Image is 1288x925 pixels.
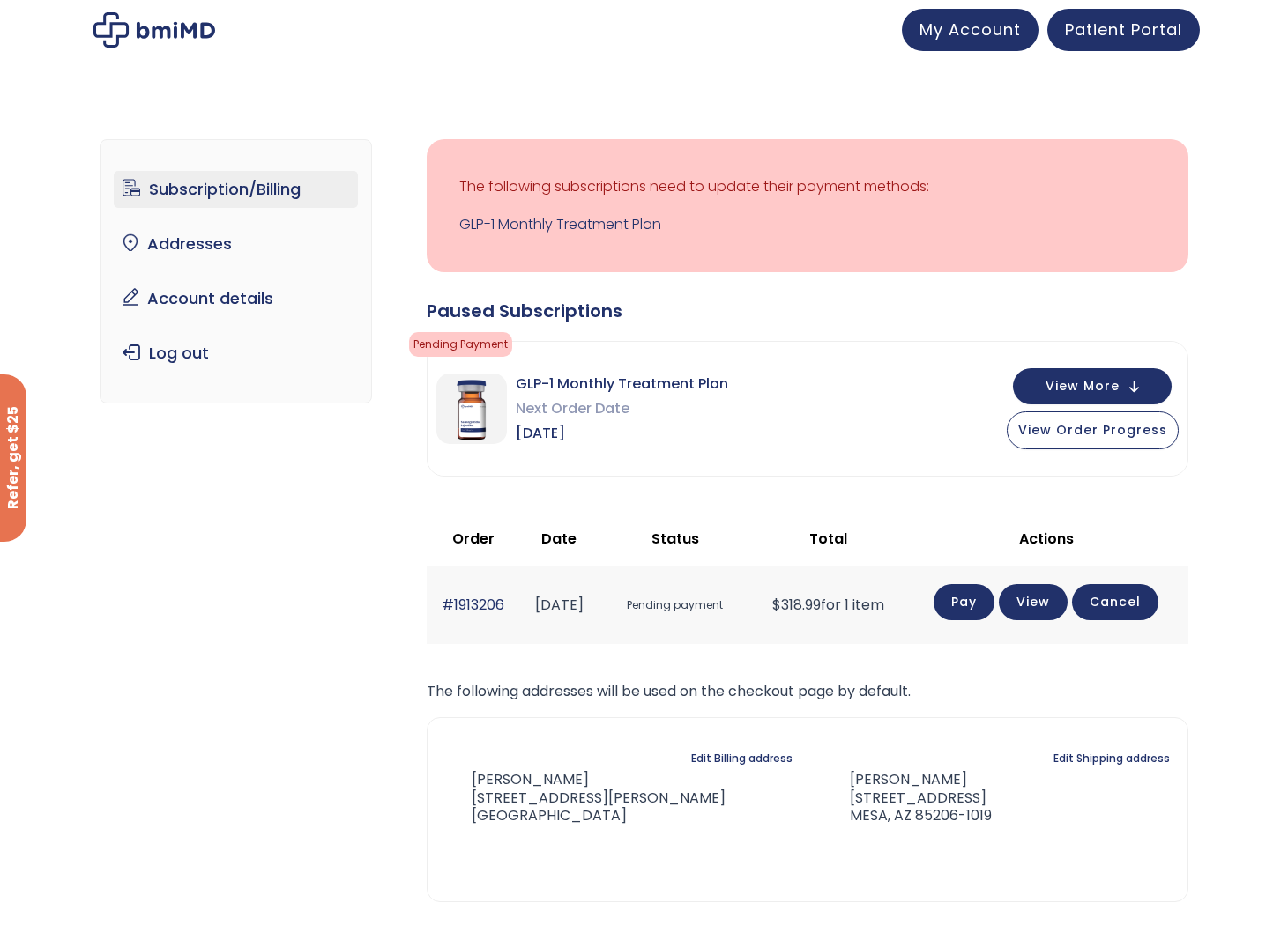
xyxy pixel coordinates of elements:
span: My Account [919,18,1021,41]
span: Pending Payment [409,332,512,357]
time: [DATE] [535,595,584,615]
address: [PERSON_NAME] [STREET_ADDRESS] MESA, AZ 85206-1019 [822,771,992,825]
a: My Account [902,9,1039,51]
p: The following subscriptions need to update their payment methods: [459,174,1156,199]
a: Account details [114,280,358,317]
p: The following addresses will be used on the checkout page by default. [427,679,1188,704]
span: Order [452,529,495,549]
a: Edit Billing address [691,746,793,771]
span: Next Order Date [516,396,728,421]
a: Subscription/Billing [114,171,358,208]
span: Pending payment [607,589,743,622]
span: Date [541,529,577,549]
a: #1913206 [442,595,504,615]
a: Cancel [1072,584,1158,620]
a: GLP-1 Monthly Treatment Plan [459,212,1156,237]
address: [PERSON_NAME] [STREET_ADDRESS][PERSON_NAME] [GEOGRAPHIC_DATA] [445,771,726,825]
span: Actions [1019,529,1074,549]
button: View Order Progress [1007,411,1179,449]
a: Patient Portal [1047,9,1200,51]
div: Paused Subscriptions [427,299,1188,323]
span: GLP-1 Monthly Treatment Plan [516,372,728,396]
nav: Account pages [100,139,372,403]
img: GLP-1 Monthly Treatment Plan [436,374,507,444]
a: Edit Shipping address [1053,746,1170,771]
a: Log out [114,335,358,372]
a: View [999,584,1068,620]
span: Status [651,529,699,549]
span: [DATE] [516,421,728,446]
span: 318.99 [772,595,821,615]
span: Total [809,529,847,549]
span: View More [1046,381,1120,392]
img: My account [93,12,215,48]
td: for 1 item [752,566,904,643]
span: Patient Portal [1065,18,1182,41]
span: $ [772,595,781,615]
button: View More [1013,368,1172,404]
a: Addresses [114,226,358,263]
a: Pay [934,584,994,620]
span: View Order Progress [1018,421,1167,439]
